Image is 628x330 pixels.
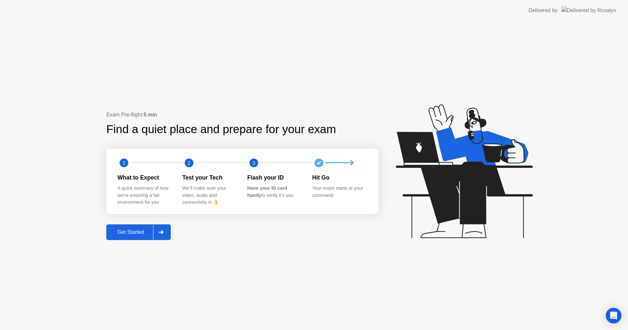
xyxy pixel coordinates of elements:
b: Have your ID card handy [247,185,287,198]
img: Delivered by Rosalyn [562,7,616,14]
div: to verify it’s you [247,185,302,199]
div: Get Started [108,229,153,235]
div: Your exam starts at your command [312,185,367,199]
div: Open Intercom Messenger [606,308,621,323]
div: What to Expect [117,173,172,182]
div: Delivered by [529,7,558,14]
div: Test your Tech [183,173,237,182]
div: We’ll make sure your video, audio and connectivity is 👌 [183,185,237,206]
button: Get Started [106,224,171,240]
div: Find a quiet place and prepare for your exam [106,121,337,138]
div: A quick summary of how we’re ensuring a fair environment for you [117,185,172,206]
text: 2 [187,160,190,166]
b: 5 min [144,112,157,117]
div: Exam Pre-flight: [106,111,378,119]
div: Hit Go [312,173,367,182]
text: 3 [253,160,255,166]
div: Flash your ID [247,173,302,182]
text: 1 [123,160,125,166]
